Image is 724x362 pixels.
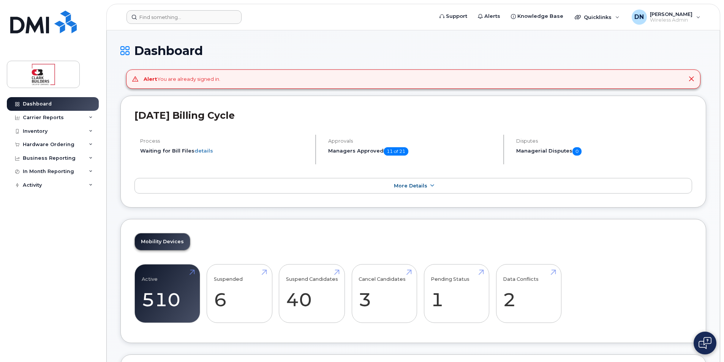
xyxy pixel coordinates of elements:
a: Pending Status 1 [431,269,482,319]
li: Waiting for Bill Files [140,147,309,154]
h2: [DATE] Billing Cycle [134,110,692,121]
span: 11 of 21 [384,147,408,156]
h4: Approvals [328,138,497,144]
a: Mobility Devices [135,233,190,250]
div: You are already signed in. [144,76,220,83]
a: Suspend Candidates 40 [286,269,338,319]
a: Data Conflicts 2 [503,269,554,319]
span: 0 [572,147,582,156]
h1: Dashboard [120,44,706,57]
h5: Managers Approved [328,147,497,156]
h5: Managerial Disputes [516,147,692,156]
img: Open chat [699,337,711,349]
a: Suspended 6 [214,269,265,319]
a: Active 510 [142,269,193,319]
span: More Details [394,183,427,189]
a: Cancel Candidates 3 [359,269,410,319]
a: details [194,148,213,154]
h4: Disputes [516,138,692,144]
strong: Alert [144,76,157,82]
h4: Process [140,138,309,144]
